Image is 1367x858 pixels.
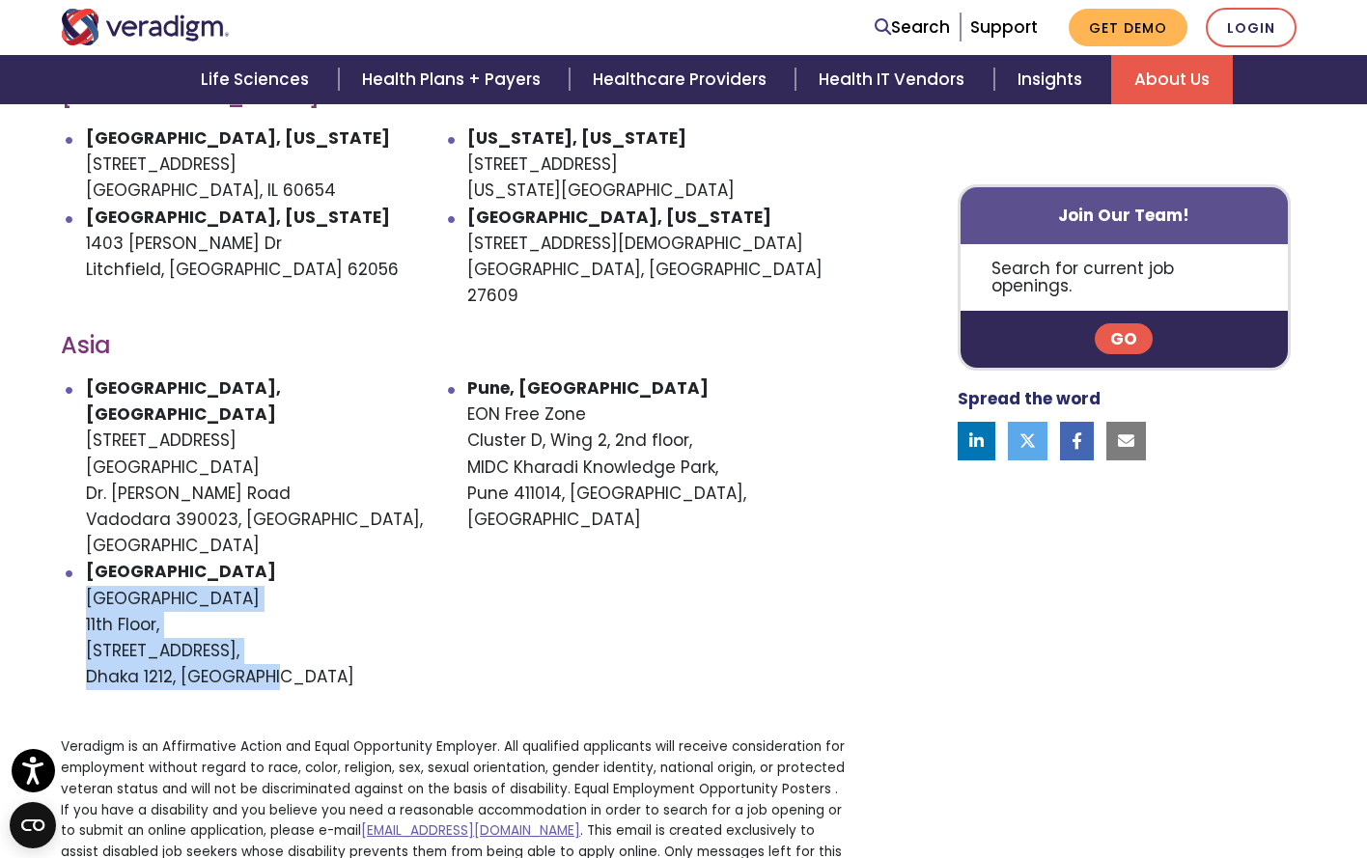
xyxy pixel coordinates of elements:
[1058,204,1189,227] strong: Join Our Team!
[61,82,850,110] h3: [GEOGRAPHIC_DATA]
[970,15,1038,39] a: Support
[86,206,390,229] strong: [GEOGRAPHIC_DATA], [US_STATE]
[178,55,338,104] a: Life Sciences
[958,388,1101,411] strong: Spread the word
[61,9,230,45] img: Veradigm logo
[86,375,468,559] li: [STREET_ADDRESS] [GEOGRAPHIC_DATA] Dr. [PERSON_NAME] Road Vadodara 390023, [GEOGRAPHIC_DATA], [GE...
[61,332,850,360] h3: Asia
[961,244,1288,311] p: Search for current job openings.
[86,126,390,150] strong: [GEOGRAPHIC_DATA], [US_STATE]
[795,55,993,104] a: Health IT Vendors
[875,14,950,41] a: Search
[339,55,570,104] a: Health Plans + Payers
[467,125,850,205] li: [STREET_ADDRESS] [US_STATE][GEOGRAPHIC_DATA]
[86,559,468,690] li: [GEOGRAPHIC_DATA] 11th Floor, [STREET_ADDRESS], Dhaka 1212, [GEOGRAPHIC_DATA]
[994,55,1111,104] a: Insights
[467,206,771,229] strong: [GEOGRAPHIC_DATA], [US_STATE]
[86,376,281,426] strong: [GEOGRAPHIC_DATA], [GEOGRAPHIC_DATA]
[86,125,468,205] li: [STREET_ADDRESS] [GEOGRAPHIC_DATA], IL 60654
[570,55,795,104] a: Healthcare Providers
[1069,9,1187,46] a: Get Demo
[361,821,580,840] a: [EMAIL_ADDRESS][DOMAIN_NAME]
[86,560,276,583] strong: [GEOGRAPHIC_DATA]
[1206,8,1297,47] a: Login
[86,205,468,310] li: 1403 [PERSON_NAME] Dr Litchfield, [GEOGRAPHIC_DATA] 62056
[1111,55,1233,104] a: About Us
[467,376,709,400] strong: Pune, [GEOGRAPHIC_DATA]
[467,205,850,310] li: [STREET_ADDRESS][DEMOGRAPHIC_DATA] [GEOGRAPHIC_DATA], [GEOGRAPHIC_DATA] 27609
[10,802,56,848] button: Open CMP widget
[467,126,686,150] strong: [US_STATE], [US_STATE]
[1095,324,1153,355] a: Go
[467,375,850,559] li: EON Free Zone Cluster D, Wing 2, 2nd floor, MIDC Kharadi Knowledge Park, Pune 411014, [GEOGRAPHIC...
